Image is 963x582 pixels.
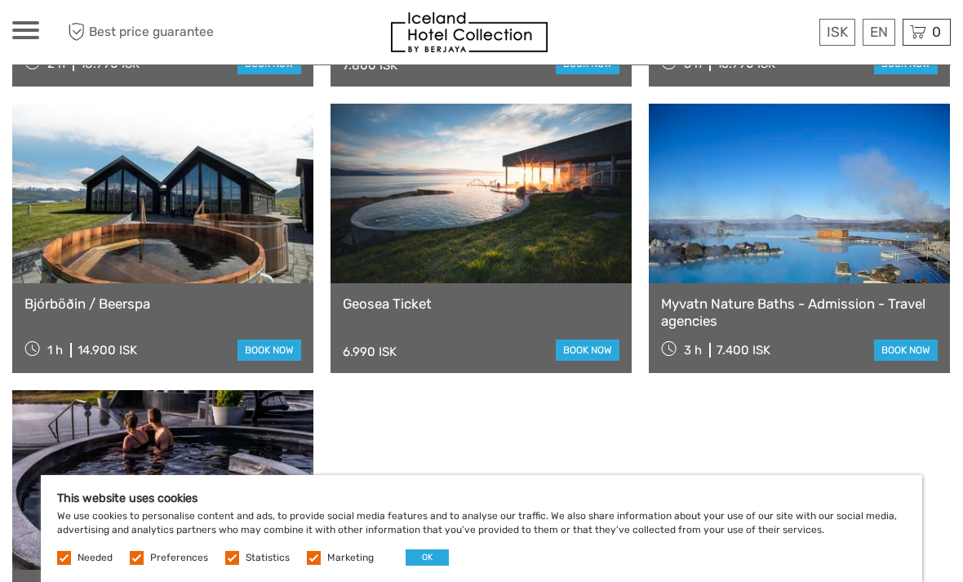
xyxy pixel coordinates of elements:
label: Statistics [246,551,290,565]
span: 0 [930,24,943,40]
a: book now [237,340,301,361]
h5: This website uses cookies [57,491,906,505]
div: 14.900 ISK [78,343,137,358]
span: 3 h [684,343,702,358]
div: EN [863,19,895,46]
a: Bjórböðin / Beerspa [24,295,301,312]
img: 481-8f989b07-3259-4bb0-90ed-3da368179bdc_logo_small.jpg [391,12,548,52]
div: 7.400 ISK [717,343,770,358]
div: We use cookies to personalise content and ads, to provide social media features and to analyse ou... [41,475,922,582]
a: book now [874,340,938,361]
label: Needed [78,551,113,565]
a: Myvatn Nature Baths - Admission - Travel agencies [661,295,938,329]
button: Open LiveChat chat widget [188,25,207,45]
span: Best price guarantee [64,19,247,46]
button: OK [406,549,449,566]
p: We're away right now. Please check back later! [23,29,184,42]
div: 7.800 ISK [343,58,397,73]
label: Preferences [150,551,208,565]
a: book now [556,340,619,361]
label: Marketing [327,551,374,565]
a: Geosea Ticket [343,295,619,312]
span: ISK [827,24,848,40]
div: 6.990 ISK [343,344,397,359]
span: 1 h [47,343,63,358]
